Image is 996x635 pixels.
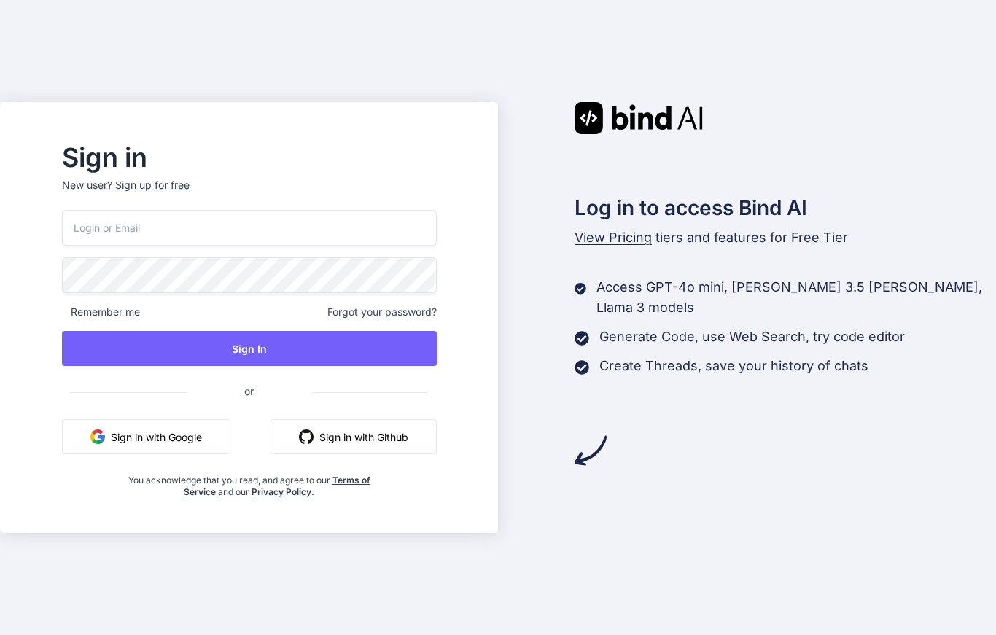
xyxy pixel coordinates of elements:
a: Terms of Service [184,475,370,497]
span: Forgot your password? [327,305,437,319]
button: Sign In [62,331,437,366]
button: Sign in with Github [271,419,437,454]
p: Generate Code, use Web Search, try code editor [599,327,905,347]
span: or [186,373,312,409]
a: Privacy Policy. [252,486,314,497]
img: google [90,429,105,444]
input: Login or Email [62,210,437,246]
span: Remember me [62,305,140,319]
p: Access GPT-4o mini, [PERSON_NAME] 3.5 [PERSON_NAME], Llama 3 models [596,277,996,318]
img: arrow [575,435,607,467]
div: You acknowledge that you read, and agree to our and our [124,466,374,498]
p: Create Threads, save your history of chats [599,356,868,376]
p: tiers and features for Free Tier [575,227,996,248]
h2: Sign in [62,146,437,169]
div: Sign up for free [115,178,190,192]
img: github [299,429,314,444]
img: Bind AI logo [575,102,703,134]
span: View Pricing [575,230,652,245]
button: Sign in with Google [62,419,230,454]
p: New user? [62,178,437,210]
h2: Log in to access Bind AI [575,192,996,223]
